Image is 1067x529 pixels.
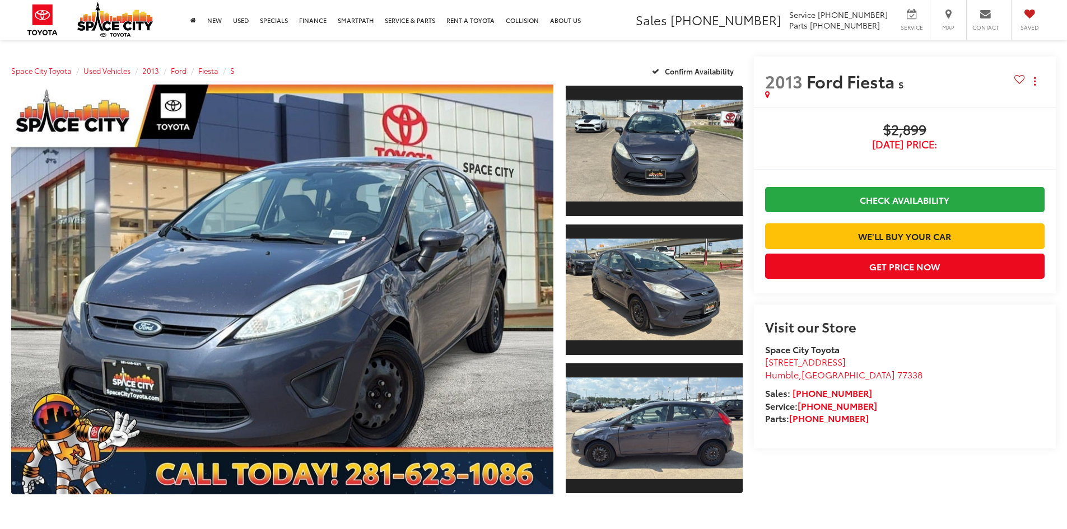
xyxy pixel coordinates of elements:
[6,82,558,497] img: 2013 Ford Fiesta S
[765,368,799,381] span: Humble
[765,122,1045,139] span: $2,899
[765,411,869,424] strong: Parts:
[810,20,880,31] span: [PHONE_NUMBER]
[789,411,869,424] a: [PHONE_NUMBER]
[171,65,187,76] a: Ford
[646,61,743,81] button: Confirm Availability
[563,100,744,202] img: 2013 Ford Fiesta S
[807,69,898,93] span: Ford Fiesta
[1025,71,1045,91] button: Actions
[1017,24,1042,31] span: Saved
[789,9,816,20] span: Service
[818,9,888,20] span: [PHONE_NUMBER]
[899,24,924,31] span: Service
[765,399,877,412] strong: Service:
[765,254,1045,279] button: Get Price Now
[636,11,667,29] span: Sales
[765,139,1045,150] span: [DATE] Price:
[802,368,895,381] span: [GEOGRAPHIC_DATA]
[566,362,743,495] a: Expand Photo 3
[665,66,734,76] span: Confirm Availability
[11,85,553,494] a: Expand Photo 0
[936,24,961,31] span: Map
[789,20,808,31] span: Parts
[898,78,903,91] span: S
[765,187,1045,212] a: Check Availability
[897,368,922,381] span: 77338
[1034,77,1036,86] span: dropdown dots
[566,223,743,356] a: Expand Photo 2
[765,69,803,93] span: 2013
[765,368,922,381] span: ,
[83,65,131,76] a: Used Vehicles
[798,399,877,412] a: [PHONE_NUMBER]
[566,85,743,217] a: Expand Photo 1
[670,11,781,29] span: [PHONE_NUMBER]
[563,377,744,479] img: 2013 Ford Fiesta S
[563,239,744,340] img: 2013 Ford Fiesta S
[765,319,1045,334] h2: Visit our Store
[972,24,999,31] span: Contact
[765,355,846,368] span: [STREET_ADDRESS]
[765,223,1045,249] a: We'll Buy Your Car
[765,386,790,399] span: Sales:
[198,65,218,76] a: Fiesta
[230,65,235,76] a: S
[11,65,72,76] a: Space City Toyota
[142,65,159,76] a: 2013
[765,343,840,355] strong: Space City Toyota
[77,2,153,37] img: Space City Toyota
[793,386,872,399] a: [PHONE_NUMBER]
[765,355,922,381] a: [STREET_ADDRESS] Humble,[GEOGRAPHIC_DATA] 77338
